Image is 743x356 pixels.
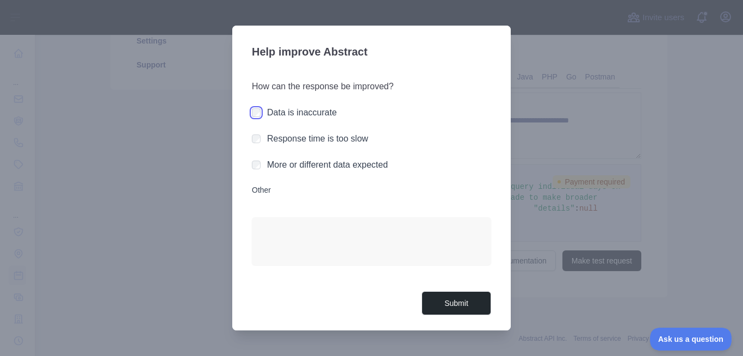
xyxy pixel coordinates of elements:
[422,291,491,316] button: Submit
[252,80,491,93] h3: How can the response be improved?
[267,108,337,117] label: Data is inaccurate
[252,39,491,67] h3: Help improve Abstract
[267,160,388,169] label: More or different data expected
[650,328,732,351] iframe: Toggle Customer Support
[267,134,368,143] label: Response time is too slow
[252,185,491,195] label: Other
